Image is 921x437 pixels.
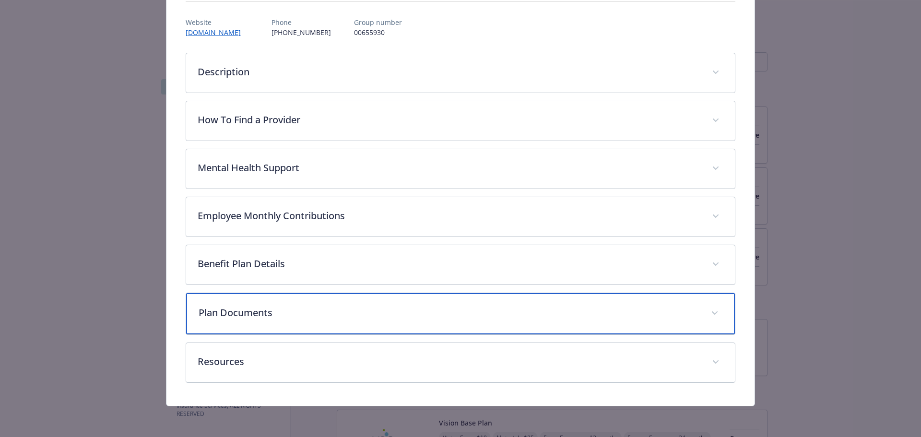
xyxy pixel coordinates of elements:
[199,306,700,320] p: Plan Documents
[272,27,331,37] p: [PHONE_NUMBER]
[272,17,331,27] p: Phone
[198,161,701,175] p: Mental Health Support
[186,101,735,141] div: How To Find a Provider
[354,17,402,27] p: Group number
[198,209,701,223] p: Employee Monthly Contributions
[186,149,735,189] div: Mental Health Support
[186,28,248,37] a: [DOMAIN_NAME]
[186,17,248,27] p: Website
[186,293,735,334] div: Plan Documents
[186,343,735,382] div: Resources
[198,257,701,271] p: Benefit Plan Details
[198,65,701,79] p: Description
[354,27,402,37] p: 00655930
[198,113,701,127] p: How To Find a Provider
[186,197,735,236] div: Employee Monthly Contributions
[186,245,735,284] div: Benefit Plan Details
[186,53,735,93] div: Description
[198,354,701,369] p: Resources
